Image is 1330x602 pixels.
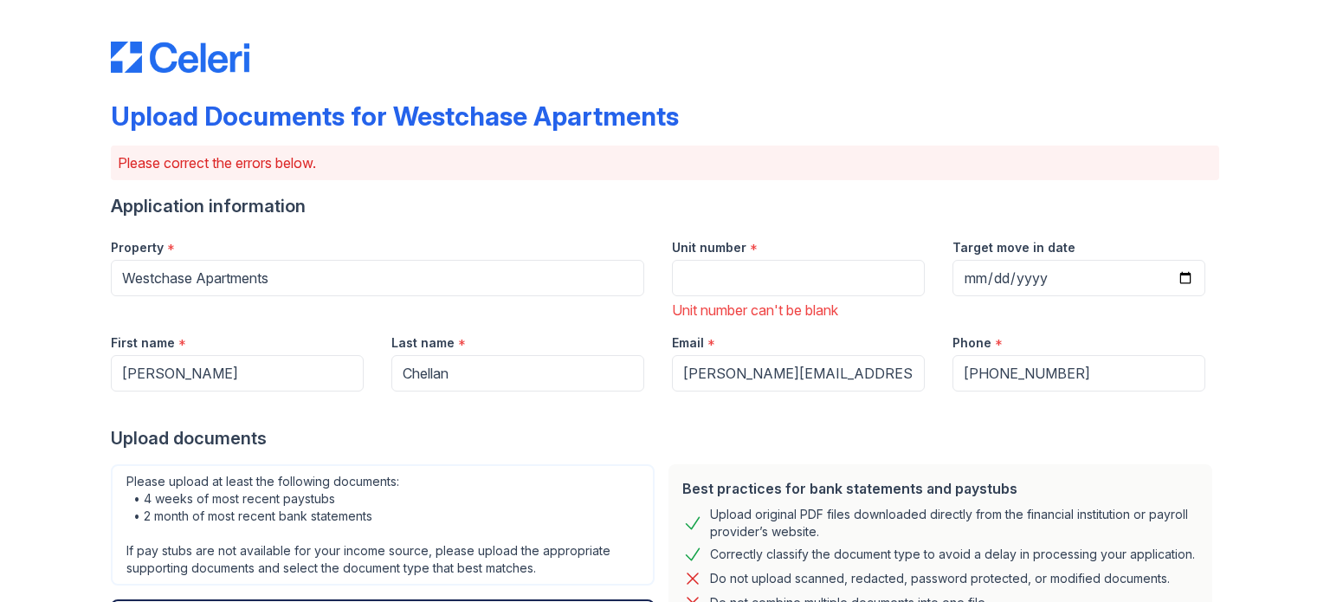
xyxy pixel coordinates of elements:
[710,506,1198,541] div: Upload original PDF files downloaded directly from the financial institution or payroll provider’...
[111,239,164,256] label: Property
[710,568,1170,589] div: Do not upload scanned, redacted, password protected, or modified documents.
[672,300,925,320] div: Unit number can't be blank
[952,239,1075,256] label: Target move in date
[710,544,1195,565] div: Correctly classify the document type to avoid a delay in processing your application.
[391,334,455,352] label: Last name
[111,100,679,132] div: Upload Documents for Westchase Apartments
[682,478,1198,499] div: Best practices for bank statements and paystubs
[111,464,655,586] div: Please upload at least the following documents: • 4 weeks of most recent paystubs • 2 month of mo...
[672,334,704,352] label: Email
[111,334,175,352] label: First name
[118,152,1212,173] p: Please correct the errors below.
[111,42,249,73] img: CE_Logo_Blue-a8612792a0a2168367f1c8372b55b34899dd931a85d93a1a3d3e32e68fde9ad4.png
[111,194,1219,218] div: Application information
[111,426,1219,450] div: Upload documents
[952,334,991,352] label: Phone
[672,239,746,256] label: Unit number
